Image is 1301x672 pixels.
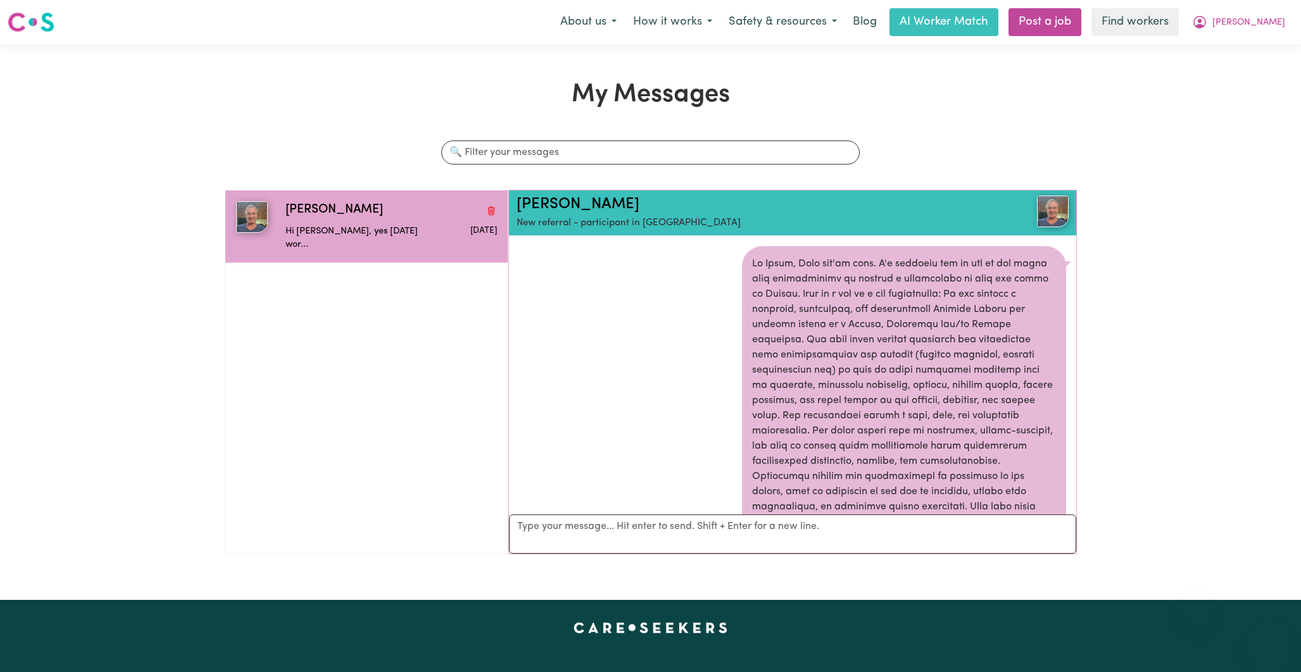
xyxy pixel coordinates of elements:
a: Post a job [1009,8,1081,36]
a: David S [976,196,1068,227]
a: Careseekers logo [8,8,54,37]
p: New referral - participant in [GEOGRAPHIC_DATA] [517,216,976,231]
a: AI Worker Match [889,8,998,36]
button: Safety & resources [720,9,845,35]
h1: My Messages [225,80,1077,110]
iframe: Button to launch messaging window [1250,621,1291,662]
img: View David S's profile [1037,196,1069,227]
a: Careseekers home page [574,623,727,633]
a: [PERSON_NAME] [517,197,639,212]
button: David S[PERSON_NAME]Delete conversationHi [PERSON_NAME], yes [DATE] wor...Message sent on Septemb... [225,190,508,263]
a: Blog [845,8,884,36]
button: My Account [1184,9,1293,35]
input: 🔍 Filter your messages [441,140,860,165]
p: Hi [PERSON_NAME], yes [DATE] wor... [286,225,427,252]
span: [PERSON_NAME] [1212,16,1285,30]
a: Find workers [1091,8,1179,36]
img: Careseekers logo [8,11,54,34]
button: About us [552,9,625,35]
span: Message sent on September 1, 2025 [470,227,497,235]
button: How it works [625,9,720,35]
button: Delete conversation [486,202,497,218]
span: [PERSON_NAME] [286,201,383,220]
img: David S [236,201,268,233]
iframe: Close message [1185,591,1210,616]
